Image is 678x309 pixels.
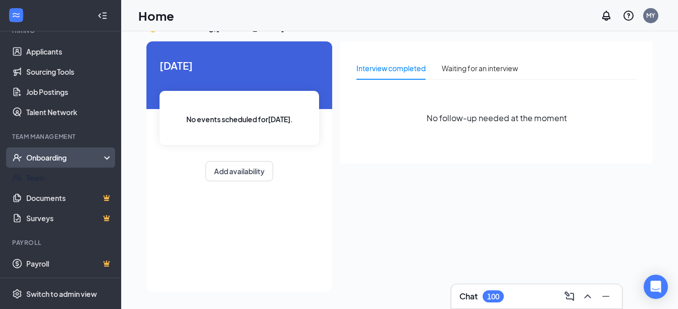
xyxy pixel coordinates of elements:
div: Switch to admin view [26,289,97,299]
a: Job Postings [26,82,113,102]
button: ComposeMessage [561,288,578,304]
div: Team Management [12,132,111,141]
svg: QuestionInfo [622,10,635,22]
a: Sourcing Tools [26,62,113,82]
div: MY [646,11,655,20]
button: ChevronUp [580,288,596,304]
div: Open Intercom Messenger [644,275,668,299]
a: Applicants [26,41,113,62]
a: Talent Network [26,102,113,122]
h3: Chat [459,291,478,302]
button: Minimize [598,288,614,304]
div: Payroll [12,238,111,247]
svg: Collapse [97,11,108,21]
span: No follow-up needed at the moment [427,112,567,124]
a: Team [26,168,113,188]
span: [DATE] [160,58,319,73]
svg: Notifications [600,10,612,22]
div: Onboarding [26,152,104,163]
h1: Home [138,7,174,24]
a: SurveysCrown [26,208,113,228]
span: No events scheduled for [DATE] . [186,114,293,125]
svg: ChevronUp [582,290,594,302]
button: Add availability [205,161,273,181]
div: 100 [487,292,499,301]
svg: Settings [12,289,22,299]
a: DocumentsCrown [26,188,113,208]
div: Interview completed [356,63,426,74]
a: PayrollCrown [26,253,113,274]
svg: ComposeMessage [563,290,576,302]
svg: WorkstreamLogo [11,10,21,20]
svg: Minimize [600,290,612,302]
div: Waiting for an interview [442,63,518,74]
svg: UserCheck [12,152,22,163]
